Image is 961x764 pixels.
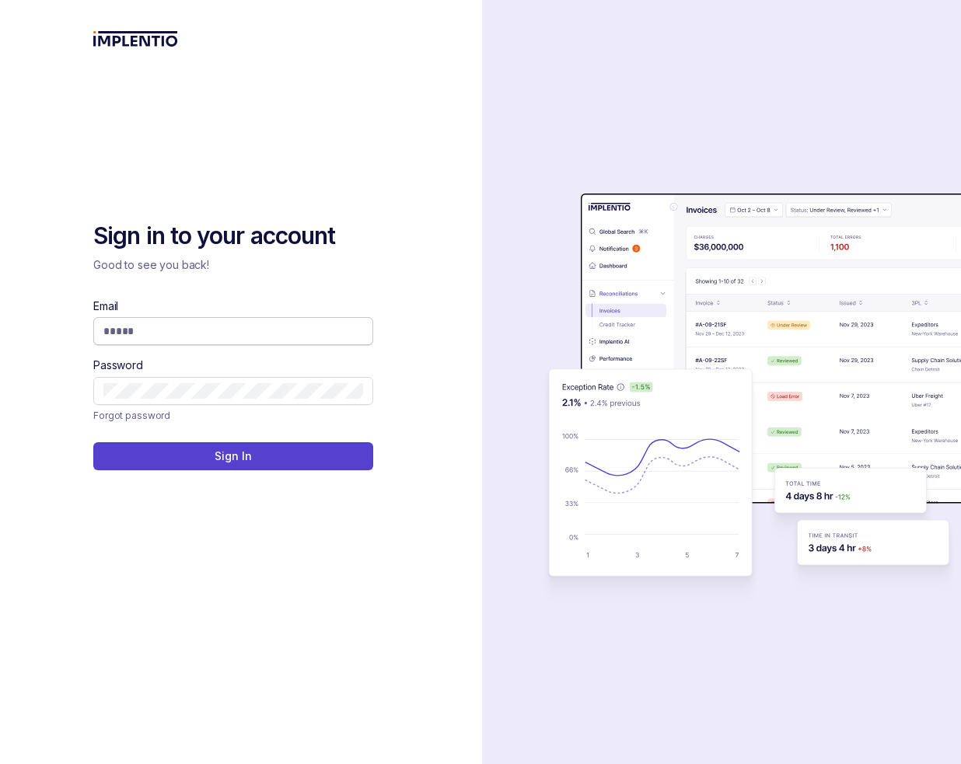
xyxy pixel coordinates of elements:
[93,31,178,47] img: logo
[93,408,170,424] a: Link Forgot password
[215,448,251,464] p: Sign In
[93,298,118,314] label: Email
[93,257,373,273] p: Good to see you back!
[93,221,373,252] h2: Sign in to your account
[93,442,373,470] button: Sign In
[93,408,170,424] p: Forgot password
[93,358,143,373] label: Password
